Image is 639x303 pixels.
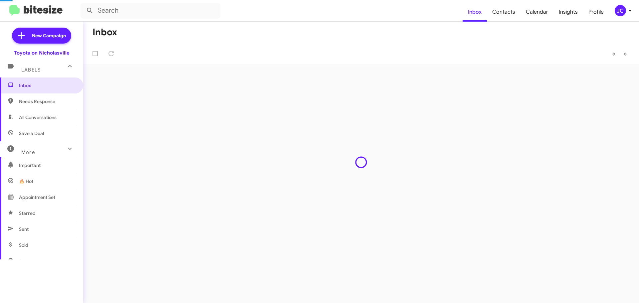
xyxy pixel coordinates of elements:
h1: Inbox [93,27,117,38]
span: Sent [19,226,29,232]
button: Previous [608,47,620,61]
span: Starred [19,210,36,217]
span: Sold [19,242,28,248]
span: Needs Response [19,98,76,105]
span: New Campaign [32,32,66,39]
span: « [612,50,616,58]
span: More [21,149,35,155]
span: Sold Responded [19,258,54,264]
input: Search [81,3,220,19]
span: Inbox [19,82,76,89]
span: Save a Deal [19,130,44,137]
a: New Campaign [12,28,71,44]
div: Toyota on Nicholasville [14,50,70,56]
span: All Conversations [19,114,57,121]
span: Appointment Set [19,194,55,201]
a: Insights [553,2,583,22]
button: Next [619,47,631,61]
span: 🔥 Hot [19,178,33,185]
div: JC [615,5,626,16]
a: Calendar [521,2,553,22]
a: Contacts [487,2,521,22]
span: » [623,50,627,58]
a: Profile [583,2,609,22]
nav: Page navigation example [608,47,631,61]
span: Labels [21,67,41,73]
span: Important [19,162,76,169]
a: Inbox [463,2,487,22]
button: JC [609,5,632,16]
